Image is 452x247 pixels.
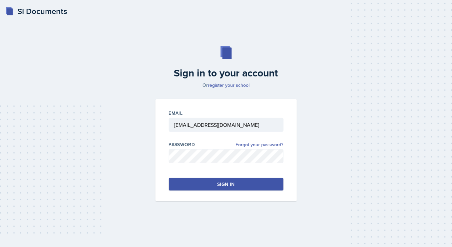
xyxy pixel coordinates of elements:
button: Sign in [169,178,284,191]
a: Forgot your password? [236,141,284,148]
a: SI Documents [5,5,67,17]
label: Password [169,141,195,148]
input: Email [169,118,284,132]
div: Sign in [217,181,235,188]
p: Or [151,82,301,88]
a: register your school [208,82,250,88]
label: Email [169,110,183,116]
h2: Sign in to your account [151,67,301,79]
